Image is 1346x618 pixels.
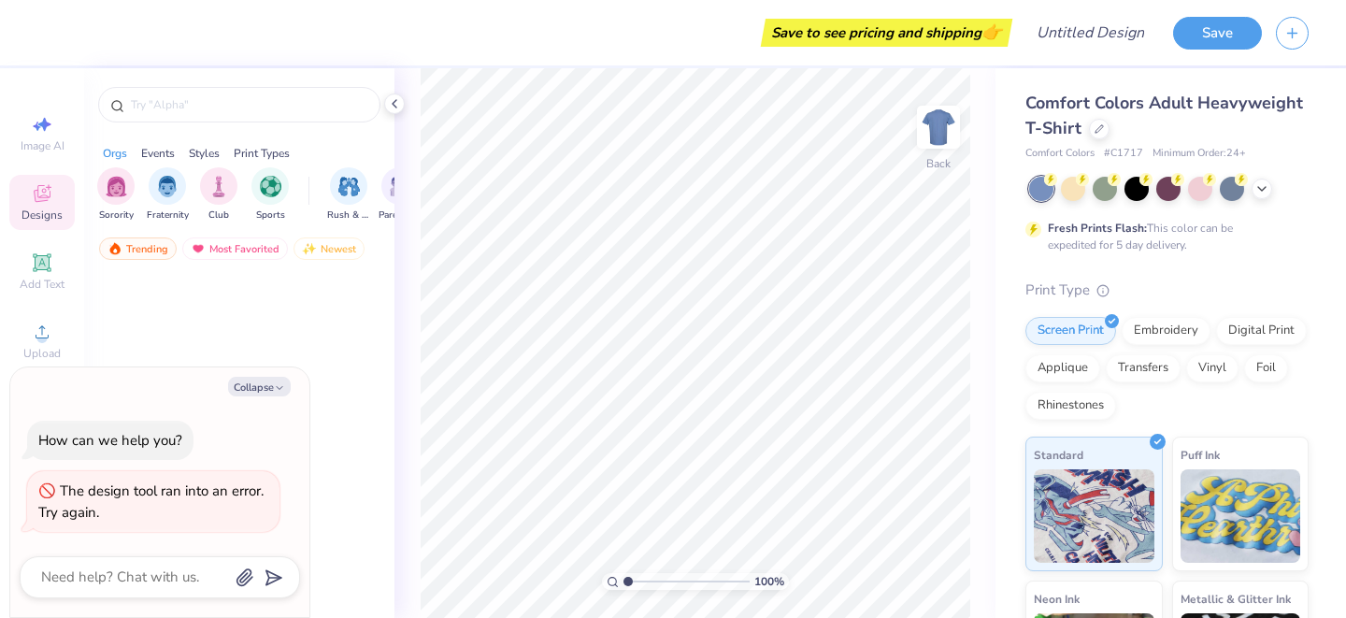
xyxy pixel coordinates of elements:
img: Sports Image [260,176,281,197]
div: Newest [294,237,365,260]
div: Print Type [1025,280,1309,301]
div: This color can be expedited for 5 day delivery. [1048,220,1278,253]
span: Image AI [21,138,64,153]
img: Rush & Bid Image [338,176,360,197]
div: Save to see pricing and shipping [766,19,1008,47]
span: Neon Ink [1034,589,1080,609]
span: Designs [21,208,63,223]
span: Comfort Colors Adult Heavyweight T-Shirt [1025,92,1303,139]
button: Collapse [228,377,291,396]
div: Trending [99,237,177,260]
button: filter button [147,167,189,223]
img: Sorority Image [106,176,127,197]
img: Back [920,108,957,146]
input: Try "Alpha" [129,95,368,114]
div: Print Types [234,145,290,162]
span: Minimum Order: 24 + [1153,146,1246,162]
img: Club Image [208,176,229,197]
span: 👉 [981,21,1002,43]
div: filter for Club [200,167,237,223]
div: filter for Sorority [97,167,135,223]
button: filter button [379,167,422,223]
div: Back [926,155,951,172]
span: Upload [23,346,61,361]
div: The design tool ran into an error. Try again. [38,481,264,522]
input: Untitled Design [1022,14,1159,51]
span: Parent's Weekend [379,208,422,223]
div: Events [141,145,175,162]
span: Club [208,208,229,223]
img: Puff Ink [1181,469,1301,563]
span: Puff Ink [1181,445,1220,465]
img: Fraternity Image [157,176,178,197]
span: Standard [1034,445,1083,465]
img: Parent's Weekend Image [390,176,411,197]
img: Standard [1034,469,1154,563]
button: filter button [251,167,289,223]
div: filter for Rush & Bid [327,167,370,223]
div: Applique [1025,354,1100,382]
div: Vinyl [1186,354,1239,382]
button: filter button [200,167,237,223]
div: Most Favorited [182,237,288,260]
button: Save [1173,17,1262,50]
span: Fraternity [147,208,189,223]
div: filter for Parent's Weekend [379,167,422,223]
img: Newest.gif [302,242,317,255]
button: filter button [97,167,135,223]
div: Orgs [103,145,127,162]
span: Add Text [20,277,64,292]
div: How can we help you? [38,431,182,450]
span: Sports [256,208,285,223]
button: filter button [327,167,370,223]
div: Transfers [1106,354,1181,382]
span: Rush & Bid [327,208,370,223]
span: 100 % [754,573,784,590]
div: Digital Print [1216,317,1307,345]
div: Rhinestones [1025,392,1116,420]
span: Metallic & Glitter Ink [1181,589,1291,609]
img: trending.gif [107,242,122,255]
div: Styles [189,145,220,162]
span: Sorority [99,208,134,223]
div: filter for Fraternity [147,167,189,223]
div: Embroidery [1122,317,1210,345]
span: # C1717 [1104,146,1143,162]
img: most_fav.gif [191,242,206,255]
div: Foil [1244,354,1288,382]
span: Comfort Colors [1025,146,1095,162]
div: filter for Sports [251,167,289,223]
div: Screen Print [1025,317,1116,345]
strong: Fresh Prints Flash: [1048,221,1147,236]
